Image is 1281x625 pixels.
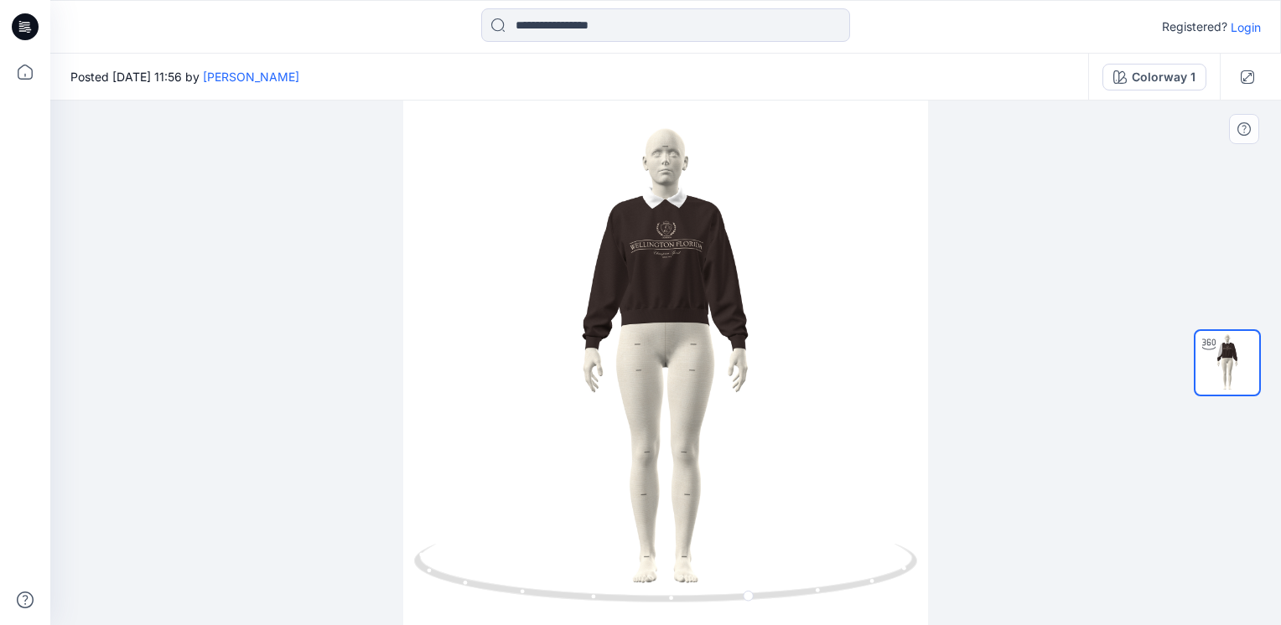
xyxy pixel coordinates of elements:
span: Posted [DATE] 11:56 by [70,68,299,85]
p: Login [1231,18,1261,36]
a: [PERSON_NAME] [203,70,299,84]
div: Colorway 1 [1132,68,1195,86]
button: Colorway 1 [1102,64,1206,90]
p: Registered? [1162,17,1227,37]
img: Arşiv [1195,331,1259,395]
